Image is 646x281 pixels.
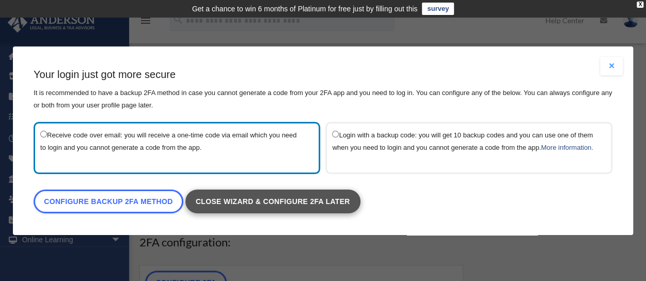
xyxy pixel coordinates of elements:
[637,2,643,8] div: close
[34,87,612,112] p: It is recommended to have a backup 2FA method in case you cannot generate a code from your 2FA ap...
[600,57,623,75] button: Close modal
[34,67,612,82] h3: Your login just got more secure
[185,190,360,213] a: Close wizard & configure 2FA later
[422,3,454,15] a: survey
[40,131,47,137] input: Receive code over email: you will receive a one-time code via email which you need to login and y...
[333,129,595,167] label: Login with a backup code: you will get 10 backup codes and you can use one of them when you need ...
[333,131,339,137] input: Login with a backup code: you will get 10 backup codes and you can use one of them when you need ...
[541,144,593,151] a: More information.
[34,190,183,213] a: Configure backup 2FA method
[40,129,303,167] label: Receive code over email: you will receive a one-time code via email which you need to login and y...
[192,3,418,15] div: Get a chance to win 6 months of Platinum for free just by filling out this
